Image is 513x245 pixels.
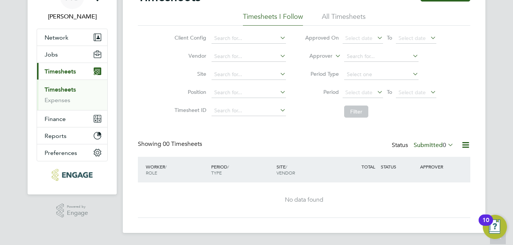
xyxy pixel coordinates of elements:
[138,140,204,148] div: Showing
[37,169,108,181] a: Go to home page
[172,34,206,41] label: Client Config
[345,89,372,96] span: Select date
[344,51,419,62] input: Search for...
[379,160,418,173] div: STATUS
[443,141,446,149] span: 0
[37,12,108,21] span: Andy Crow
[67,204,88,210] span: Powered by
[45,149,77,156] span: Preferences
[277,170,295,176] span: VENDOR
[212,33,286,44] input: Search for...
[385,87,394,97] span: To
[163,140,202,148] span: 00 Timesheets
[37,63,107,80] button: Timesheets
[298,52,332,60] label: Approver
[45,51,58,58] span: Jobs
[344,69,419,80] input: Select one
[212,87,286,98] input: Search for...
[344,106,368,118] button: Filter
[212,51,286,62] input: Search for...
[209,160,275,179] div: PERIOD
[399,35,426,41] span: Select date
[172,70,206,77] label: Site
[483,215,507,239] button: Open Resource Center, 10 new notifications
[45,68,76,75] span: Timesheets
[305,89,339,95] label: Period
[165,164,167,170] span: /
[305,70,339,77] label: Period Type
[172,107,206,113] label: Timesheet ID
[243,12,303,26] li: Timesheets I Follow
[322,12,366,26] li: All Timesheets
[275,160,340,179] div: SITE
[37,29,107,46] button: Network
[414,141,454,149] label: Submitted
[56,204,88,218] a: Powered byEngage
[305,34,339,41] label: Approved On
[418,160,457,173] div: APPROVER
[45,86,76,93] a: Timesheets
[144,160,209,179] div: WORKER
[37,80,107,110] div: Timesheets
[45,96,70,104] a: Expenses
[211,170,222,176] span: TYPE
[212,69,286,80] input: Search for...
[145,196,463,204] div: No data found
[67,210,88,216] span: Engage
[345,35,372,41] span: Select date
[172,89,206,95] label: Position
[37,127,107,144] button: Reports
[45,115,66,122] span: Finance
[37,46,107,63] button: Jobs
[392,140,455,151] div: Status
[45,132,66,139] span: Reports
[227,164,229,170] span: /
[45,34,68,41] span: Network
[146,170,157,176] span: ROLE
[212,106,286,116] input: Search for...
[37,144,107,161] button: Preferences
[172,52,206,59] label: Vendor
[362,164,375,170] span: TOTAL
[286,164,287,170] span: /
[399,89,426,96] span: Select date
[52,169,92,181] img: morganhunt-logo-retina.png
[482,220,489,230] div: 10
[385,33,394,43] span: To
[37,110,107,127] button: Finance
